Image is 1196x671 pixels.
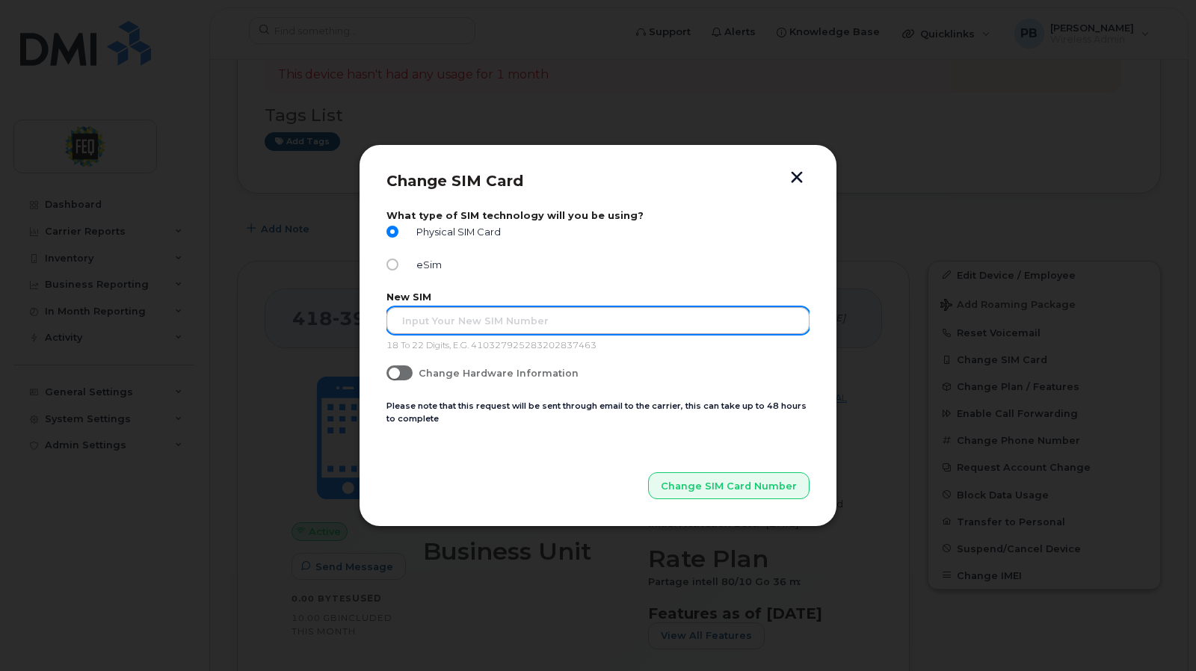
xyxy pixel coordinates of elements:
input: Physical SIM Card [386,226,398,238]
span: Change SIM Card Number [661,479,797,493]
span: eSim [410,259,442,270]
span: Change Hardware Information [419,368,579,379]
p: 18 To 22 Digits, E.G. 410327925283202837463 [386,340,810,352]
label: New SIM [386,291,810,303]
input: eSim [386,259,398,270]
span: Change SIM Card [386,172,523,190]
span: Physical SIM Card [410,226,501,238]
input: Change Hardware Information [386,365,398,377]
label: What type of SIM technology will you be using? [386,210,810,221]
button: Change SIM Card Number [648,472,810,499]
input: Input Your New SIM Number [386,307,810,334]
small: Please note that this request will be sent through email to the carrier, this can take up to 48 h... [386,401,807,424]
